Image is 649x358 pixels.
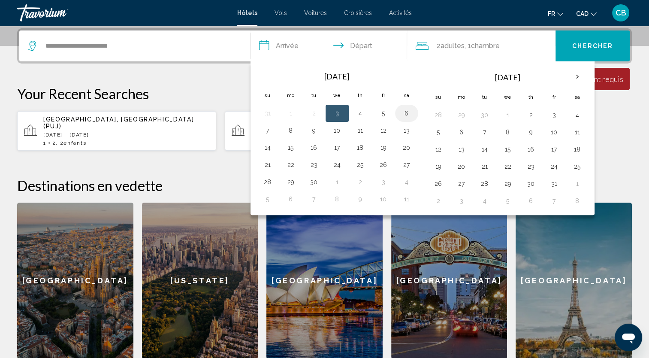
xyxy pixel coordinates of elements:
[455,126,468,138] button: Day 6
[400,193,414,205] button: Day 11
[524,161,538,173] button: Day 23
[501,109,515,121] button: Day 1
[330,107,344,119] button: Day 3
[407,30,555,61] button: Travelers: 2 adults, 0 children
[432,178,445,190] button: Day 26
[455,161,468,173] button: Day 20
[344,9,372,16] a: Croisières
[284,159,298,171] button: Day 22
[501,143,515,155] button: Day 15
[547,109,561,121] button: Day 3
[307,142,321,154] button: Day 16
[275,9,287,16] a: Vols
[237,9,257,16] span: Hôtels
[377,124,390,137] button: Day 12
[571,161,584,173] button: Day 25
[284,124,298,137] button: Day 8
[572,43,613,50] span: Chercher
[353,176,367,188] button: Day 2
[478,195,492,207] button: Day 4
[432,195,445,207] button: Day 2
[400,176,414,188] button: Day 4
[307,107,321,119] button: Day 2
[478,143,492,155] button: Day 14
[353,107,367,119] button: Day 4
[19,30,630,61] div: Search widget
[432,143,445,155] button: Day 12
[400,107,414,119] button: Day 6
[432,126,445,138] button: Day 5
[571,178,584,190] button: Day 1
[63,140,86,146] span: Enfants
[400,124,414,137] button: Day 13
[389,9,412,16] a: Activités
[455,143,468,155] button: Day 13
[524,126,538,138] button: Day 9
[353,193,367,205] button: Day 9
[307,159,321,171] button: Day 23
[225,111,424,151] button: [GEOGRAPHIC_DATA], [GEOGRAPHIC_DATA] (PUJ)[DATE] - [DATE]23, 5Enfants
[307,176,321,188] button: Day 30
[251,30,408,61] button: Check in and out dates
[566,67,589,87] button: Next month
[610,4,632,22] button: User Menu
[547,178,561,190] button: Day 31
[547,143,561,155] button: Day 17
[17,85,632,102] p: Your Recent Searches
[432,161,445,173] button: Day 19
[495,73,520,82] font: [DATE]
[377,107,390,119] button: Day 5
[571,195,584,207] button: Day 8
[548,7,563,20] button: Change language
[432,109,445,121] button: Day 28
[304,9,327,16] a: Voitures
[261,142,275,154] button: Day 14
[464,42,471,50] font: , 1
[478,126,492,138] button: Day 7
[524,143,538,155] button: Day 16
[377,193,390,205] button: Day 10
[576,7,597,20] button: Change currency
[547,126,561,138] button: Day 10
[324,72,350,81] font: [DATE]
[615,324,642,351] iframe: Bouton de lancement de la fenêtre de messagerie
[353,142,367,154] button: Day 18
[571,109,584,121] button: Day 4
[576,10,589,17] span: CAD
[43,116,194,130] span: [GEOGRAPHIC_DATA], [GEOGRAPHIC_DATA] (PUJ)
[330,176,344,188] button: Day 1
[455,195,468,207] button: Day 3
[377,176,390,188] button: Day 3
[616,9,626,17] span: CB
[478,161,492,173] button: Day 21
[261,107,275,119] button: Day 31
[501,126,515,138] button: Day 8
[524,109,538,121] button: Day 2
[284,142,298,154] button: Day 15
[501,195,515,207] button: Day 5
[471,42,499,50] span: Chambre
[400,159,414,171] button: Day 27
[307,193,321,205] button: Day 7
[307,124,321,137] button: Day 9
[284,176,298,188] button: Day 29
[547,195,561,207] button: Day 7
[52,140,56,146] font: 2
[548,10,555,17] span: fr
[455,178,468,190] button: Day 27
[377,159,390,171] button: Day 26
[330,193,344,205] button: Day 8
[56,140,63,146] font: , 2
[261,193,275,205] button: Day 5
[330,142,344,154] button: Day 17
[478,109,492,121] button: Day 30
[524,195,538,207] button: Day 6
[455,109,468,121] button: Day 29
[353,124,367,137] button: Day 11
[524,178,538,190] button: Day 30
[440,42,464,50] span: Adultes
